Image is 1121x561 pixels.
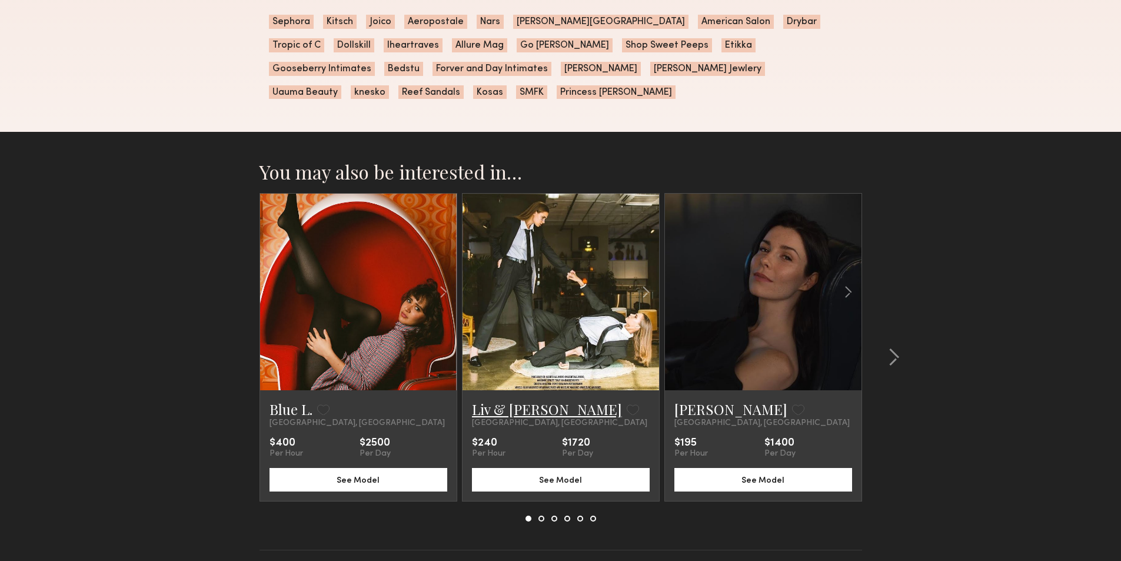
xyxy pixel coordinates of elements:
span: Drybar [783,15,820,29]
span: Nars [477,15,504,29]
div: Per Hour [674,449,708,459]
span: Joico [366,15,395,29]
a: See Model [472,474,650,484]
div: $2500 [360,437,391,449]
span: Shop Sweet Peeps [622,38,712,52]
span: [GEOGRAPHIC_DATA], [GEOGRAPHIC_DATA] [674,419,850,428]
span: Allure Mag [452,38,507,52]
span: [GEOGRAPHIC_DATA], [GEOGRAPHIC_DATA] [270,419,445,428]
button: See Model [472,468,650,492]
h2: You may also be interested in… [260,160,862,184]
a: Liv & [PERSON_NAME] [472,400,622,419]
a: [PERSON_NAME] [674,400,787,419]
div: Per Hour [472,449,505,459]
span: [PERSON_NAME] Jewlery [650,62,765,76]
span: Uauma Beauty [269,85,341,99]
span: American Salon [698,15,774,29]
div: $195 [674,437,708,449]
div: $1400 [764,437,796,449]
span: Forver and Day Intimates [433,62,551,76]
span: Dollskill [334,38,374,52]
span: Etikka [721,38,756,52]
span: Reef Sandals [398,85,464,99]
span: Aeropostale [404,15,467,29]
div: Per Hour [270,449,303,459]
span: Princess [PERSON_NAME] [557,85,676,99]
span: [PERSON_NAME][GEOGRAPHIC_DATA] [513,15,688,29]
div: Per Day [360,449,391,459]
span: Iheartraves [384,38,443,52]
a: See Model [270,474,447,484]
div: $240 [472,437,505,449]
button: See Model [674,468,852,492]
button: See Model [270,468,447,492]
span: [GEOGRAPHIC_DATA], [GEOGRAPHIC_DATA] [472,419,647,428]
span: Go [PERSON_NAME] [517,38,613,52]
span: [PERSON_NAME] [561,62,641,76]
div: Per Day [764,449,796,459]
span: knesko [351,85,389,99]
span: SMFK [516,85,547,99]
a: Blue L. [270,400,312,419]
div: Per Day [562,449,593,459]
span: Gooseberry Intimates [269,62,375,76]
div: $1720 [562,437,593,449]
span: Kitsch [323,15,357,29]
div: $400 [270,437,303,449]
span: Tropic of C [269,38,324,52]
span: Kosas [473,85,507,99]
a: See Model [674,474,852,484]
span: Bedstu [384,62,423,76]
span: Sephora [269,15,314,29]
